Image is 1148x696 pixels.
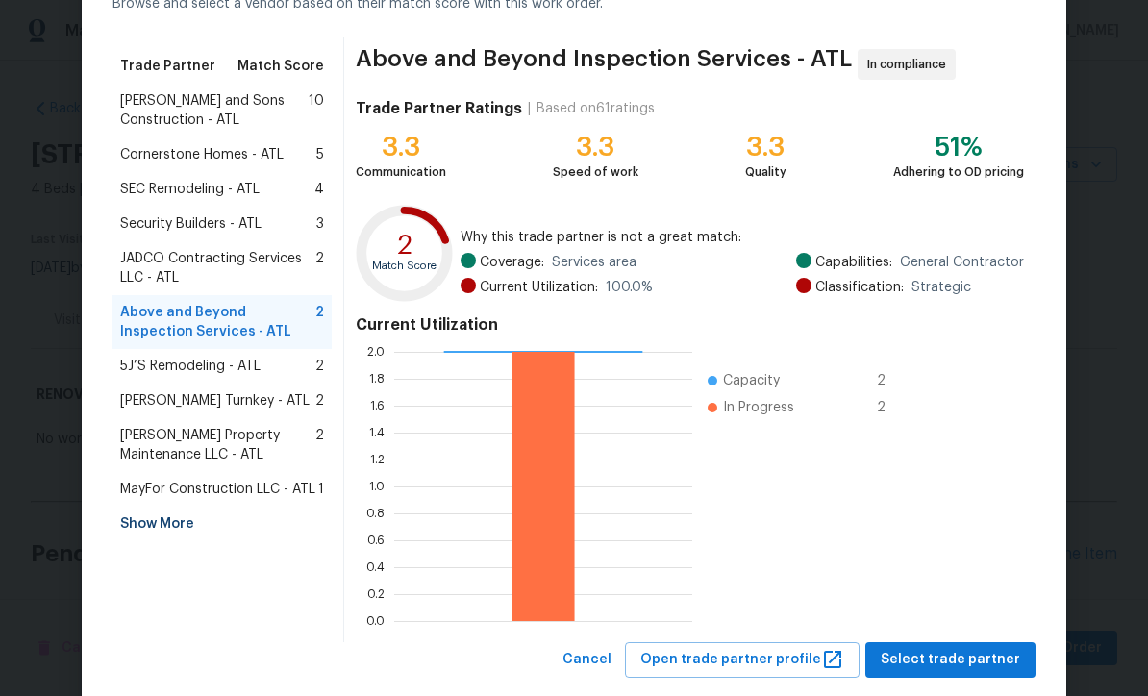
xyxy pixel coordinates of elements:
span: Match Score [237,57,324,76]
span: 2 [877,371,908,390]
span: 2 [315,357,324,376]
text: 2 [397,232,412,259]
div: 3.3 [553,137,638,157]
button: Cancel [555,642,619,678]
span: General Contractor [900,253,1024,272]
text: Match Score [372,261,437,271]
span: Strategic [911,278,971,297]
span: 4 [314,180,324,199]
div: Show More [112,507,332,541]
span: Capabilities: [815,253,892,272]
div: 3.3 [745,137,786,157]
text: 1.4 [369,427,385,438]
span: Security Builders - ATL [120,214,262,234]
span: Open trade partner profile [640,648,844,672]
span: Classification: [815,278,904,297]
div: 3.3 [356,137,446,157]
div: 51% [893,137,1024,157]
div: Based on 61 ratings [537,99,655,118]
span: 2 [315,303,324,341]
span: Coverage: [480,253,544,272]
span: 1 [318,480,324,499]
span: JADCO Contracting Services LLC - ATL [120,249,315,287]
text: 0.8 [366,508,385,519]
span: 2 [877,398,908,417]
text: 0.6 [367,534,385,546]
text: 1.8 [369,373,385,385]
span: MayFor Construction LLC - ATL [120,480,315,499]
div: Speed of work [553,162,638,182]
button: Open trade partner profile [625,642,860,678]
span: SEC Remodeling - ATL [120,180,260,199]
text: 2.0 [367,346,385,358]
span: 5J’S Remodeling - ATL [120,357,261,376]
text: 1.0 [369,481,385,492]
span: 2 [315,426,324,464]
h4: Current Utilization [356,315,1024,335]
span: 5 [316,145,324,164]
div: | [522,99,537,118]
span: Select trade partner [881,648,1020,672]
span: 2 [315,249,324,287]
text: 1.6 [370,400,385,411]
span: [PERSON_NAME] Property Maintenance LLC - ATL [120,426,315,464]
span: Services area [552,253,636,272]
span: Above and Beyond Inspection Services - ATL [356,49,852,80]
span: Current Utilization: [480,278,598,297]
div: Quality [745,162,786,182]
span: Cancel [562,648,611,672]
div: Communication [356,162,446,182]
span: [PERSON_NAME] Turnkey - ATL [120,391,310,410]
span: 2 [315,391,324,410]
span: Capacity [723,371,780,390]
text: 0.2 [367,588,385,600]
div: Adhering to OD pricing [893,162,1024,182]
span: 3 [316,214,324,234]
button: Select trade partner [865,642,1036,678]
span: Above and Beyond Inspection Services - ATL [120,303,315,341]
text: 1.2 [370,454,385,465]
span: 10 [309,91,324,130]
span: Trade Partner [120,57,215,76]
span: 100.0 % [606,278,653,297]
text: 0.0 [366,615,385,627]
span: [PERSON_NAME] and Sons Construction - ATL [120,91,309,130]
h4: Trade Partner Ratings [356,99,522,118]
span: In compliance [867,55,954,74]
span: Why this trade partner is not a great match: [461,228,1024,247]
span: Cornerstone Homes - ATL [120,145,284,164]
text: 0.4 [366,561,385,573]
span: In Progress [723,398,794,417]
